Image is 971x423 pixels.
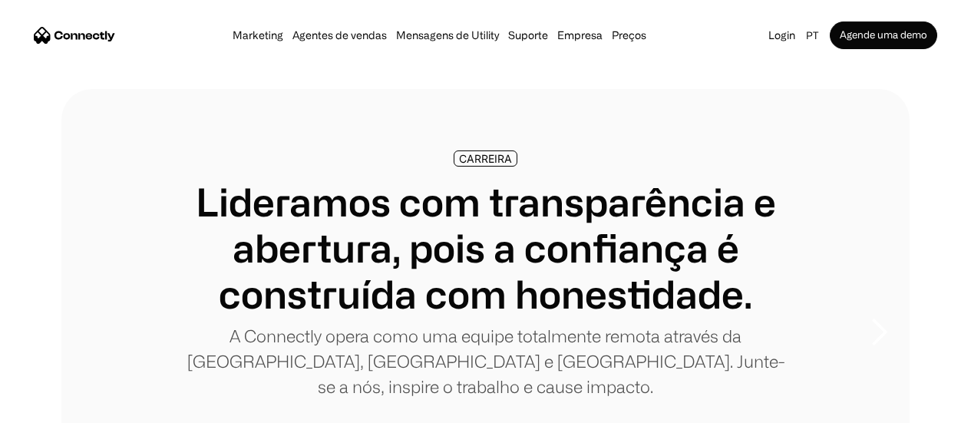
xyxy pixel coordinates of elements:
a: Marketing [228,29,288,41]
div: pt [806,25,818,46]
div: CARREIRA [459,153,512,164]
aside: Language selected: Português (Brasil) [15,395,92,418]
a: Mensagens de Utility [391,29,504,41]
div: Empresa [553,25,607,46]
ul: Language list [31,396,92,418]
a: Agentes de vendas [288,29,391,41]
div: Empresa [557,25,603,46]
a: Preços [607,29,651,41]
h1: Lideramos com transparência e abertura, pois a confiança é construída com honestidade. [184,179,787,317]
p: A Connectly opera como uma equipe totalmente remota através da [GEOGRAPHIC_DATA], [GEOGRAPHIC_DAT... [184,323,787,399]
a: Login [764,25,800,46]
a: Suporte [504,29,553,41]
a: home [34,24,115,47]
a: Agende uma demo [830,21,937,49]
div: next slide [848,256,910,409]
div: pt [800,25,830,46]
